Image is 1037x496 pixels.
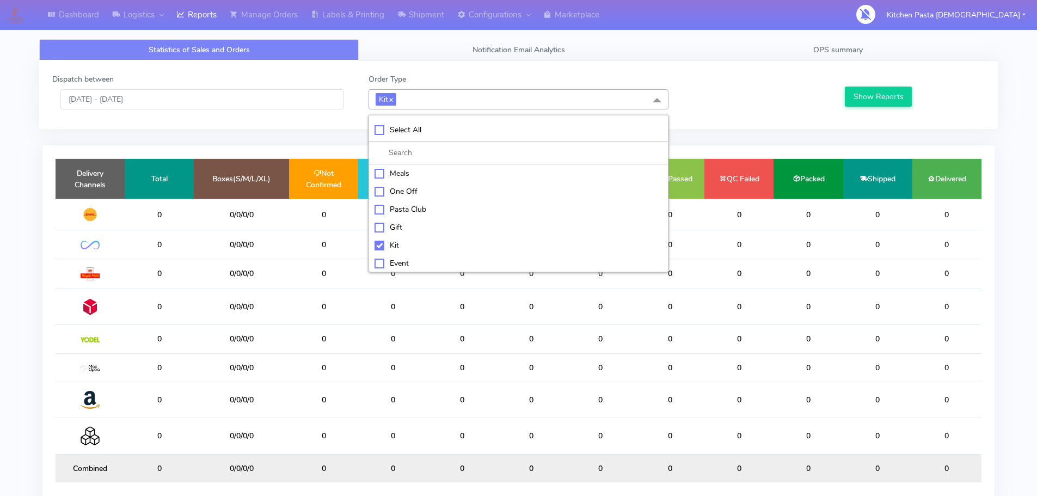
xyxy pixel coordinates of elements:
td: 0 [635,382,704,418]
td: 0/0/0/0 [194,230,289,259]
img: Royal Mail [81,267,100,280]
td: 0 [843,325,912,353]
button: Show Reports [845,87,912,107]
ul: Tabs [39,39,998,60]
td: 0 [704,353,774,382]
td: 0 [427,353,496,382]
td: 0 [358,230,427,259]
td: 0/0/0/0 [194,259,289,289]
td: 0 [843,382,912,418]
td: 0 [843,289,912,324]
td: 0 [289,259,358,289]
td: 0 [566,289,635,324]
div: Select All [375,124,662,136]
td: 0 [497,382,566,418]
div: Pasta Club [375,204,662,215]
td: 0 [125,353,194,382]
td: 0 [635,230,704,259]
td: 0 [704,289,774,324]
td: 0 [774,454,843,482]
td: 0 [566,325,635,353]
td: 0 [566,382,635,418]
td: 0 [912,454,981,482]
td: 0 [125,325,194,353]
td: 0 [912,353,981,382]
td: 0 [635,418,704,454]
button: Kitchen Pasta [DEMOGRAPHIC_DATA] [879,4,1034,26]
td: 0 [843,454,912,482]
td: 0 [427,325,496,353]
td: 0 [704,230,774,259]
td: 0/0/0/0 [194,289,289,324]
td: 0 [125,382,194,418]
td: Combined [56,454,125,482]
td: Delivery Channels [56,159,125,199]
td: 0 [566,454,635,482]
td: 0 [843,259,912,289]
td: QC Failed [704,159,774,199]
td: QC Passed [635,159,704,199]
td: 0 [125,454,194,482]
td: 0/0/0/0 [194,353,289,382]
td: 0 [566,353,635,382]
td: 0/0/0/0 [194,454,289,482]
span: OPS summary [813,45,863,55]
img: DPD [81,297,100,316]
input: Pick the Daterange [60,89,344,109]
td: 0 [912,382,981,418]
td: 0 [427,418,496,454]
td: 0/0/0/0 [194,199,289,230]
td: 0 [843,230,912,259]
td: 0 [497,353,566,382]
td: 0 [125,418,194,454]
td: 0 [635,289,704,324]
td: 0 [497,289,566,324]
input: multiselect-search [375,147,662,158]
td: 0 [912,325,981,353]
td: 0 [774,325,843,353]
div: Meals [375,168,662,179]
td: 0 [125,199,194,230]
td: 0 [566,418,635,454]
td: 0 [912,230,981,259]
td: 0 [289,353,358,382]
td: 0 [635,454,704,482]
td: 0 [704,325,774,353]
td: 0 [912,259,981,289]
td: 0 [843,199,912,230]
div: Kit [375,240,662,251]
td: 0 [704,199,774,230]
td: 0 [289,199,358,230]
label: Dispatch between [52,74,114,85]
td: 0 [358,382,427,418]
td: 0 [289,289,358,324]
td: Shipped [843,159,912,199]
td: 0 [289,230,358,259]
td: Confirmed [358,159,427,199]
td: 0 [358,199,427,230]
td: 0 [497,454,566,482]
td: 0 [289,382,358,418]
td: 0 [497,418,566,454]
td: 0 [358,289,427,324]
td: 0 [774,289,843,324]
td: Total [125,159,194,199]
td: 0 [635,325,704,353]
td: 0 [358,259,427,289]
td: Delivered [912,159,981,199]
td: 0 [125,259,194,289]
td: Boxes(S/M/L/XL) [194,159,289,199]
td: 0 [704,454,774,482]
td: 0 [497,259,566,289]
td: 0 [843,418,912,454]
td: 0 [774,353,843,382]
td: 0 [912,289,981,324]
td: 0/0/0/0 [194,382,289,418]
td: 0 [635,199,704,230]
td: 0 [358,418,427,454]
td: 0 [358,454,427,482]
div: Event [375,258,662,269]
td: 0 [497,325,566,353]
td: 0 [427,382,496,418]
img: DHL [81,207,100,222]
